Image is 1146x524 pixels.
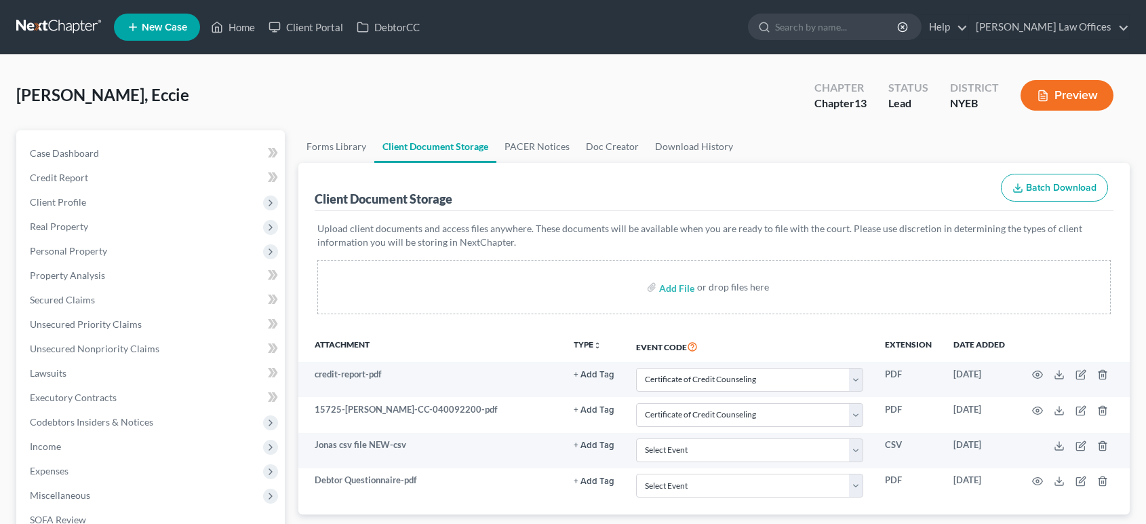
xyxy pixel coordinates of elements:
a: + Add Tag [574,474,614,487]
th: Extension [874,331,943,362]
a: Client Portal [262,15,350,39]
a: Doc Creator [578,130,647,163]
td: [DATE] [943,433,1016,468]
td: CSV [874,433,943,468]
div: NYEB [950,96,999,111]
a: Home [204,15,262,39]
span: Codebtors Insiders & Notices [30,416,153,428]
button: + Add Tag [574,441,614,450]
td: credit-report-pdf [298,362,564,397]
a: Secured Claims [19,288,285,312]
a: DebtorCC [350,15,427,39]
span: Personal Property [30,245,107,257]
div: Chapter [814,80,867,96]
th: Event Code [625,331,874,362]
td: PDF [874,362,943,397]
a: Executory Contracts [19,386,285,410]
span: [PERSON_NAME], Eccie [16,85,189,105]
a: Credit Report [19,166,285,190]
td: 15725-[PERSON_NAME]-CC-040092200-pdf [298,397,564,432]
td: Debtor Questionnaire-pdf [298,468,564,504]
button: + Add Tag [574,371,614,379]
button: + Add Tag [574,406,614,415]
td: [DATE] [943,362,1016,397]
a: + Add Tag [574,438,614,451]
th: Attachment [298,331,564,362]
span: Property Analysis [30,269,105,281]
td: PDF [874,468,943,504]
a: + Add Tag [574,368,614,381]
input: Search by name... [775,14,899,39]
button: Preview [1021,80,1113,111]
span: Lawsuits [30,367,66,379]
td: PDF [874,397,943,432]
span: Miscellaneous [30,489,90,501]
p: Upload client documents and access files anywhere. These documents will be available when you are... [317,222,1111,249]
th: Date added [943,331,1016,362]
div: District [950,80,999,96]
span: Income [30,441,61,452]
span: Unsecured Priority Claims [30,318,142,330]
a: + Add Tag [574,403,614,416]
i: unfold_more [593,341,601,350]
a: Unsecured Priority Claims [19,312,285,337]
span: Unsecured Nonpriority Claims [30,343,159,354]
div: Status [888,80,928,96]
button: + Add Tag [574,477,614,486]
td: [DATE] [943,397,1016,432]
td: [DATE] [943,468,1016,504]
button: TYPEunfold_more [574,341,601,350]
a: Client Document Storage [374,130,496,163]
div: Chapter [814,96,867,111]
a: Property Analysis [19,263,285,288]
a: Unsecured Nonpriority Claims [19,337,285,361]
span: Secured Claims [30,294,95,305]
span: Case Dashboard [30,147,99,159]
a: Forms Library [298,130,374,163]
a: PACER Notices [496,130,578,163]
span: Executory Contracts [30,392,117,403]
span: 13 [854,96,867,109]
a: Help [922,15,968,39]
span: Real Property [30,221,88,232]
span: New Case [142,22,187,33]
span: Credit Report [30,172,88,183]
a: Lawsuits [19,361,285,386]
span: Client Profile [30,196,86,208]
button: Batch Download [1001,174,1108,202]
span: Batch Download [1026,182,1096,193]
td: Jonas csv file NEW-csv [298,433,564,468]
div: Lead [888,96,928,111]
div: Client Document Storage [315,191,452,207]
div: or drop files here [697,280,769,294]
a: Case Dashboard [19,141,285,166]
span: Expenses [30,465,68,476]
a: Download History [647,130,741,163]
a: [PERSON_NAME] Law Offices [969,15,1129,39]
